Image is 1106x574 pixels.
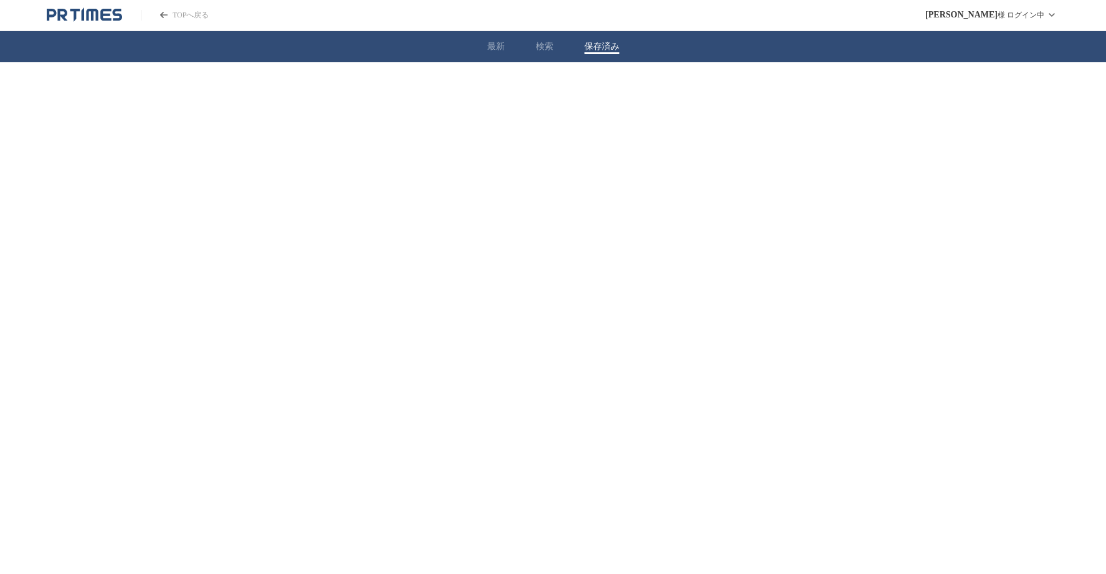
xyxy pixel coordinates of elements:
a: PR TIMESのトップページはこちら [47,7,122,22]
a: PR TIMESのトップページはこちら [141,10,209,21]
button: 保存済み [584,41,619,52]
button: 最新 [487,41,505,52]
span: [PERSON_NAME] [925,10,998,20]
button: 検索 [536,41,553,52]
